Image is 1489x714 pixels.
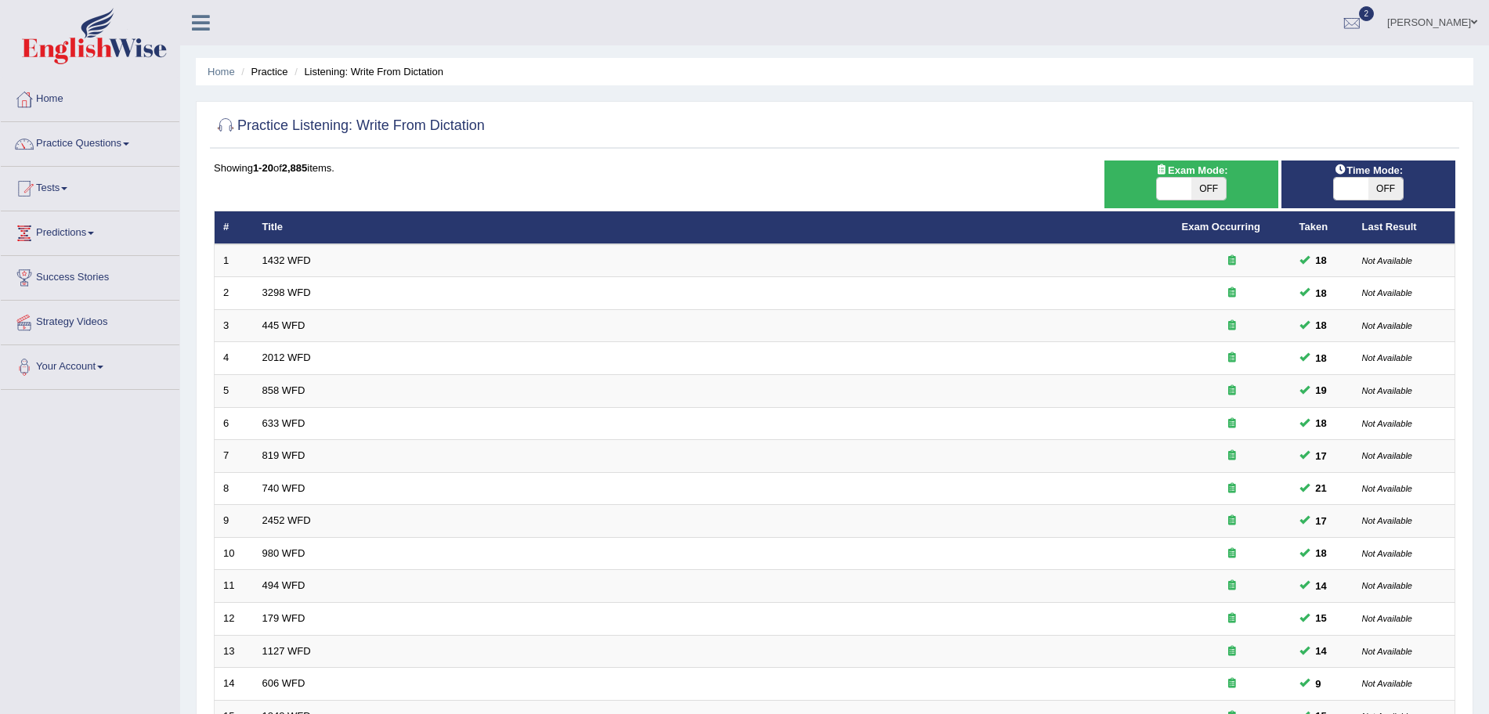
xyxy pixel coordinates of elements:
th: Last Result [1353,211,1455,244]
span: You can still take this question [1310,285,1333,301]
div: Exam occurring question [1182,579,1282,593]
span: 2 [1359,6,1375,21]
small: Not Available [1362,679,1412,688]
li: Practice [237,64,287,79]
a: Strategy Videos [1,301,179,340]
span: OFF [1191,178,1226,200]
small: Not Available [1362,256,1412,265]
div: Exam occurring question [1182,416,1282,431]
small: Not Available [1362,419,1412,428]
th: # [215,211,254,244]
a: Practice Questions [1,122,179,161]
td: 2 [215,277,254,310]
a: Home [1,78,179,117]
a: Your Account [1,345,179,384]
h2: Practice Listening: Write From Dictation [214,114,485,138]
div: Exam occurring question [1182,611,1282,626]
span: You can still take this question [1310,317,1333,334]
td: 4 [215,342,254,375]
a: 1432 WFD [262,254,311,266]
a: 179 WFD [262,612,305,624]
small: Not Available [1362,288,1412,297]
span: You can still take this question [1310,382,1333,398]
div: Exam occurring question [1182,351,1282,366]
a: Tests [1,167,179,206]
a: Success Stories [1,256,179,295]
a: 606 WFD [262,677,305,689]
div: Exam occurring question [1182,644,1282,659]
li: Listening: Write From Dictation [291,64,443,79]
td: 9 [215,505,254,538]
small: Not Available [1362,353,1412,362]
span: You can still take this question [1310,350,1333,366]
a: 819 WFD [262,449,305,461]
div: Exam occurring question [1182,546,1282,561]
span: You can still take this question [1310,513,1333,529]
a: 858 WFD [262,384,305,396]
th: Title [254,211,1173,244]
a: 2012 WFD [262,352,311,363]
small: Not Available [1362,451,1412,460]
td: 6 [215,407,254,440]
a: Predictions [1,211,179,251]
td: 13 [215,635,254,668]
th: Taken [1291,211,1353,244]
a: Exam Occurring [1182,221,1260,233]
a: Home [208,66,235,78]
small: Not Available [1362,516,1412,525]
td: 8 [215,472,254,505]
a: 980 WFD [262,547,305,559]
small: Not Available [1362,614,1412,623]
a: 445 WFD [262,319,305,331]
td: 12 [215,602,254,635]
span: You can still take this question [1310,643,1333,659]
td: 11 [215,570,254,603]
span: You can still take this question [1310,578,1333,594]
span: You can still take this question [1310,448,1333,464]
span: You can still take this question [1310,415,1333,431]
span: You can still take this question [1310,252,1333,269]
div: Exam occurring question [1182,384,1282,398]
span: You can still take this question [1310,480,1333,496]
small: Not Available [1362,386,1412,395]
div: Show exams occurring in exams [1104,160,1278,208]
a: 494 WFD [262,579,305,591]
span: Exam Mode: [1149,162,1234,178]
span: Time Mode: [1328,162,1409,178]
small: Not Available [1362,321,1412,330]
a: 633 WFD [262,417,305,429]
div: Exam occurring question [1182,481,1282,496]
td: 14 [215,668,254,701]
a: 3298 WFD [262,287,311,298]
span: You can still take this question [1310,610,1333,626]
div: Exam occurring question [1182,286,1282,301]
div: Exam occurring question [1182,676,1282,691]
span: You can still take this question [1310,545,1333,561]
div: Exam occurring question [1182,514,1282,528]
div: Exam occurring question [1182,449,1282,463]
span: OFF [1368,178,1403,200]
div: Exam occurring question [1182,319,1282,334]
td: 3 [215,309,254,342]
b: 1-20 [253,162,273,174]
td: 7 [215,440,254,473]
td: 5 [215,375,254,408]
div: Showing of items. [214,160,1455,175]
small: Not Available [1362,581,1412,590]
small: Not Available [1362,647,1412,656]
span: You can still take this question [1310,676,1328,692]
td: 1 [215,244,254,277]
small: Not Available [1362,484,1412,493]
small: Not Available [1362,549,1412,558]
a: 2452 WFD [262,514,311,526]
b: 2,885 [282,162,308,174]
a: 740 WFD [262,482,305,494]
div: Exam occurring question [1182,254,1282,269]
a: 1127 WFD [262,645,311,657]
td: 10 [215,537,254,570]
